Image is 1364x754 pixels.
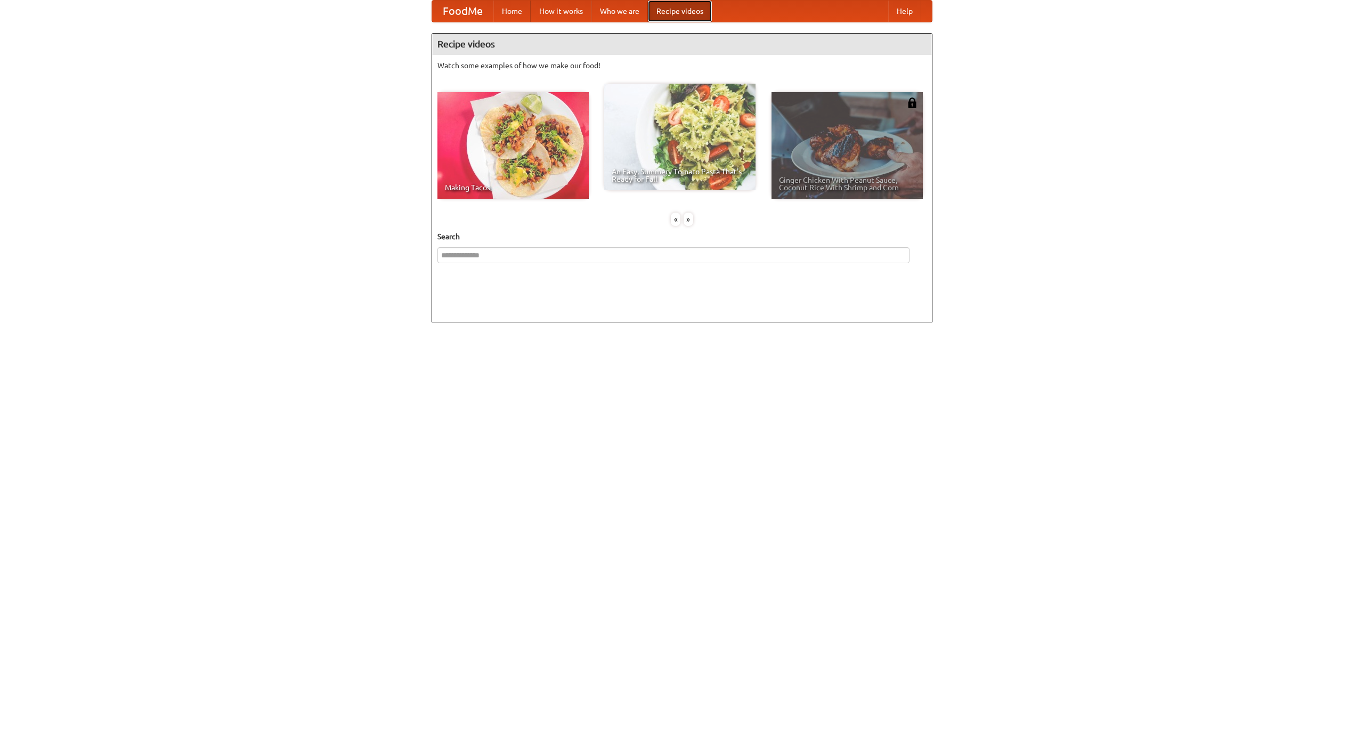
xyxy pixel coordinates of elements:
h5: Search [437,231,927,242]
a: An Easy, Summery Tomato Pasta That's Ready for Fall [604,84,756,190]
a: Recipe videos [648,1,712,22]
span: Making Tacos [445,184,581,191]
p: Watch some examples of how we make our food! [437,60,927,71]
span: An Easy, Summery Tomato Pasta That's Ready for Fall [612,168,748,183]
img: 483408.png [907,98,918,108]
a: How it works [531,1,591,22]
a: Who we are [591,1,648,22]
a: FoodMe [432,1,493,22]
a: Making Tacos [437,92,589,199]
a: Home [493,1,531,22]
div: « [671,213,680,226]
h4: Recipe videos [432,34,932,55]
a: Help [888,1,921,22]
div: » [684,213,693,226]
